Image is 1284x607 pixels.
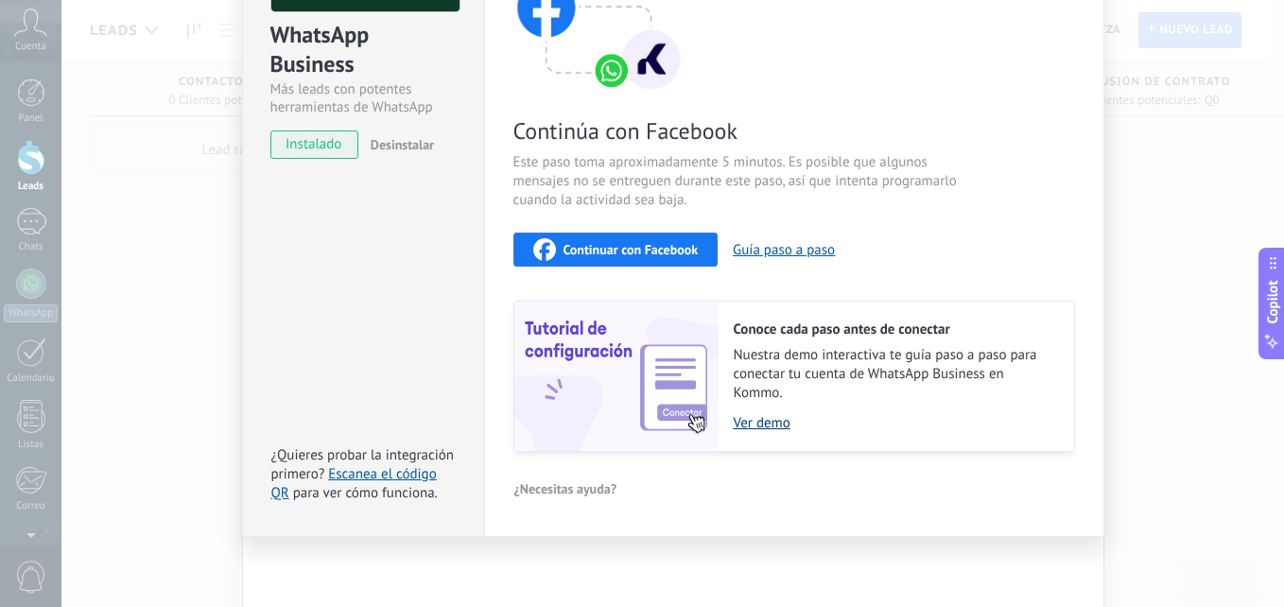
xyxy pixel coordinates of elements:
div: WhatsApp Business [270,20,457,80]
span: ¿Necesitas ayuda? [514,482,617,495]
h2: Conoce cada paso antes de conectar [734,321,1055,338]
span: Continúa con Facebook [513,116,963,146]
button: Guía paso a paso [733,241,835,259]
button: ¿Necesitas ayuda? [513,475,618,503]
div: Más leads con potentes herramientas de WhatsApp [270,80,457,116]
span: instalado [271,130,357,159]
a: Escanea el código QR [271,465,437,502]
a: Ver demo [734,414,1055,432]
span: Este paso toma aproximadamente 5 minutos. Es posible que algunos mensajes no se entreguen durante... [513,153,963,210]
button: Desinstalar [363,130,434,159]
span: Nuestra demo interactiva te guía paso a paso para conectar tu cuenta de WhatsApp Business en Kommo. [734,346,1055,403]
span: Copilot [1263,281,1282,324]
span: Desinstalar [371,136,434,153]
span: Continuar con Facebook [564,243,699,256]
span: ¿Quieres probar la integración primero? [271,446,455,483]
span: para ver cómo funciona. [293,484,438,502]
button: Continuar con Facebook [513,233,719,267]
